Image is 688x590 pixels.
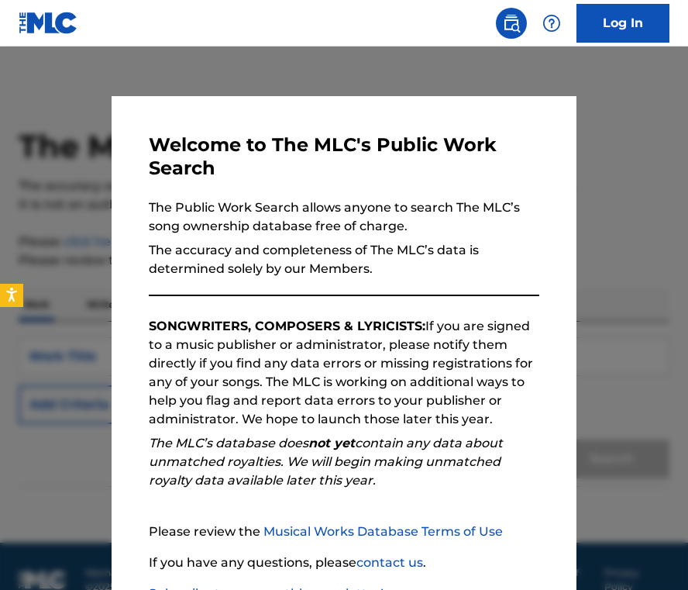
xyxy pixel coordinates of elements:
p: Please review the [149,523,539,541]
a: Public Search [496,8,527,39]
div: Help [536,8,567,39]
strong: SONGWRITERS, COMPOSERS & LYRICISTS: [149,319,425,333]
a: contact us [356,555,423,570]
p: The Public Work Search allows anyone to search The MLC’s song ownership database free of charge. [149,198,539,236]
p: If you have any questions, please . [149,554,539,572]
a: Log In [576,4,669,43]
img: help [542,14,561,33]
iframe: Chat Widget [611,516,688,590]
strong: not yet [308,436,355,450]
p: If you are signed to a music publisher or administrator, please notify them directly if you find ... [149,317,539,429]
em: The MLC’s database does contain any data about unmatched royalties. We will begin making unmatche... [149,436,503,488]
img: search [502,14,521,33]
img: MLC Logo [19,12,78,34]
p: The accuracy and completeness of The MLC’s data is determined solely by our Members. [149,241,539,278]
a: Musical Works Database Terms of Use [263,524,503,539]
h3: Welcome to The MLC's Public Work Search [149,133,539,180]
